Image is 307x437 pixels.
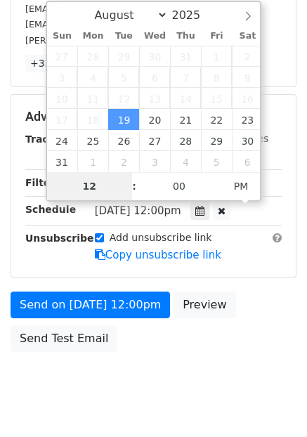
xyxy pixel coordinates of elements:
[139,88,170,109] span: August 13, 2025
[25,19,182,30] small: [EMAIL_ADDRESS][DOMAIN_NAME]
[77,130,108,151] span: August 25, 2025
[108,130,139,151] span: August 26, 2025
[25,233,94,244] strong: Unsubscribe
[25,55,84,72] a: +32 more
[139,46,170,67] span: July 30, 2025
[139,67,170,88] span: August 6, 2025
[237,370,307,437] iframe: Chat Widget
[77,88,108,109] span: August 11, 2025
[170,46,201,67] span: July 31, 2025
[25,133,72,145] strong: Tracking
[232,109,263,130] span: August 23, 2025
[168,8,218,22] input: Year
[47,172,133,200] input: Hour
[95,204,181,217] span: [DATE] 12:00pm
[139,151,170,172] span: September 3, 2025
[201,88,232,109] span: August 15, 2025
[25,35,256,46] small: [PERSON_NAME][EMAIL_ADDRESS][DOMAIN_NAME]
[77,32,108,41] span: Mon
[25,4,182,14] small: [EMAIL_ADDRESS][DOMAIN_NAME]
[232,32,263,41] span: Sat
[77,46,108,67] span: July 28, 2025
[232,88,263,109] span: August 16, 2025
[25,109,282,124] h5: Advanced
[232,130,263,151] span: August 30, 2025
[47,151,78,172] span: August 31, 2025
[139,130,170,151] span: August 27, 2025
[170,67,201,88] span: August 7, 2025
[170,32,201,41] span: Thu
[47,46,78,67] span: July 27, 2025
[25,177,61,188] strong: Filters
[95,249,221,261] a: Copy unsubscribe link
[108,151,139,172] span: September 2, 2025
[232,151,263,172] span: September 6, 2025
[136,172,222,200] input: Minute
[201,67,232,88] span: August 8, 2025
[222,172,261,200] span: Click to toggle
[232,46,263,67] span: August 2, 2025
[25,204,76,215] strong: Schedule
[201,151,232,172] span: September 5, 2025
[170,88,201,109] span: August 14, 2025
[139,109,170,130] span: August 20, 2025
[77,109,108,130] span: August 18, 2025
[47,88,78,109] span: August 10, 2025
[108,109,139,130] span: August 19, 2025
[139,32,170,41] span: Wed
[77,151,108,172] span: September 1, 2025
[47,67,78,88] span: August 3, 2025
[47,109,78,130] span: August 17, 2025
[11,325,117,352] a: Send Test Email
[108,88,139,109] span: August 12, 2025
[110,230,212,245] label: Add unsubscribe link
[77,67,108,88] span: August 4, 2025
[201,130,232,151] span: August 29, 2025
[170,109,201,130] span: August 21, 2025
[201,46,232,67] span: August 1, 2025
[108,67,139,88] span: August 5, 2025
[132,172,136,200] span: :
[47,32,78,41] span: Sun
[108,46,139,67] span: July 29, 2025
[11,292,170,318] a: Send on [DATE] 12:00pm
[232,67,263,88] span: August 9, 2025
[108,32,139,41] span: Tue
[170,151,201,172] span: September 4, 2025
[47,130,78,151] span: August 24, 2025
[201,109,232,130] span: August 22, 2025
[201,32,232,41] span: Fri
[174,292,235,318] a: Preview
[170,130,201,151] span: August 28, 2025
